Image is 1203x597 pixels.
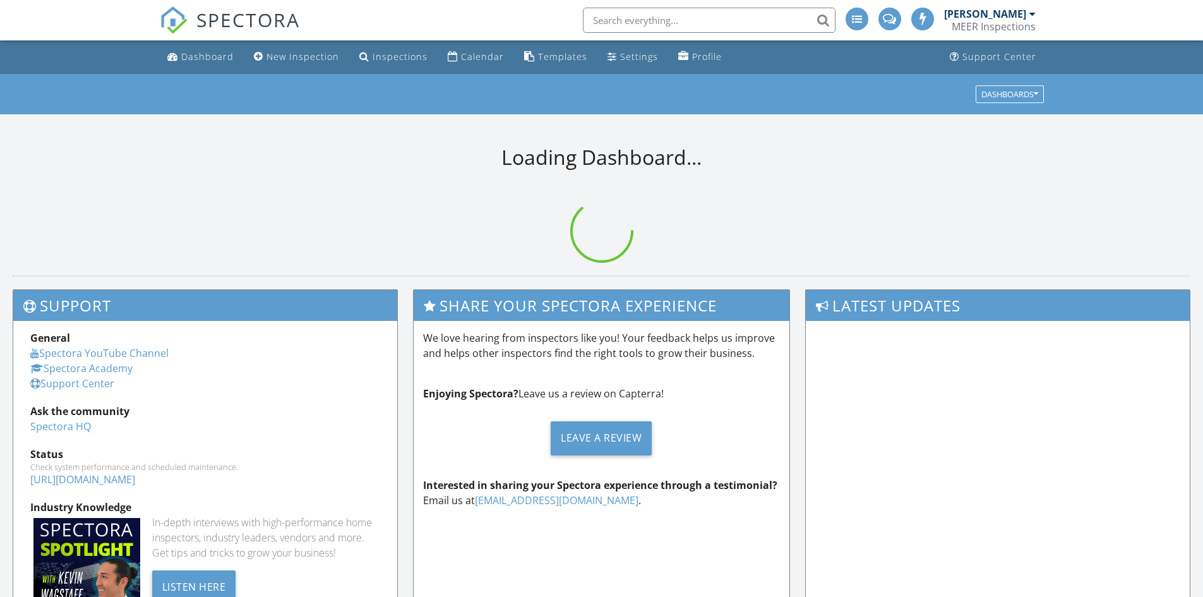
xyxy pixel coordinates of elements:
[266,51,339,63] div: New Inspection
[583,8,835,33] input: Search everything...
[976,85,1044,103] button: Dashboards
[461,51,504,63] div: Calendar
[162,45,239,69] a: Dashboard
[30,473,135,486] a: [URL][DOMAIN_NAME]
[414,290,790,321] h3: Share Your Spectora Experience
[944,8,1026,20] div: [PERSON_NAME]
[30,419,91,433] a: Spectora HQ
[423,478,777,492] strong: Interested in sharing your Spectora experience through a testimonial?
[373,51,428,63] div: Inspections
[30,331,70,345] strong: General
[551,421,652,455] div: Leave a Review
[692,51,722,63] div: Profile
[30,346,169,360] a: Spectora YouTube Channel
[354,45,433,69] a: Inspections
[423,386,781,401] p: Leave us a review on Capterra!
[423,411,781,465] a: Leave a Review
[620,51,658,63] div: Settings
[423,330,781,361] p: We love hearing from inspectors like you! Your feedback helps us improve and helps other inspecto...
[249,45,344,69] a: New Inspection
[475,493,638,507] a: [EMAIL_ADDRESS][DOMAIN_NAME]
[30,377,114,390] a: Support Center
[30,404,380,419] div: Ask the community
[152,515,380,560] div: In-depth interviews with high-performance home inspectors, industry leaders, vendors and more. Ge...
[13,290,397,321] h3: Support
[181,51,234,63] div: Dashboard
[30,447,380,462] div: Status
[160,6,188,34] img: The Best Home Inspection Software - Spectora
[443,45,509,69] a: Calendar
[952,20,1036,33] div: MEER Inspections
[602,45,663,69] a: Settings
[423,478,781,508] p: Email us at .
[196,6,300,33] span: SPECTORA
[538,51,587,63] div: Templates
[673,45,727,69] a: Profile
[423,387,518,401] strong: Enjoying Spectora?
[30,361,133,375] a: Spectora Academy
[160,17,300,44] a: SPECTORA
[945,45,1041,69] a: Support Center
[519,45,592,69] a: Templates
[30,462,380,472] div: Check system performance and scheduled maintenance.
[806,290,1190,321] h3: Latest Updates
[962,51,1036,63] div: Support Center
[152,579,236,593] a: Listen Here
[30,500,380,515] div: Industry Knowledge
[981,90,1038,99] div: Dashboards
